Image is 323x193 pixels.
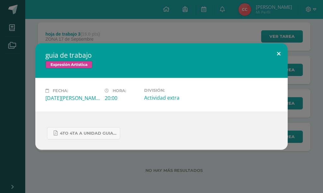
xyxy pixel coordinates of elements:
[45,95,100,102] div: [DATE][PERSON_NAME]
[144,88,198,93] label: División:
[45,61,92,68] span: Expresión Artística
[105,95,139,102] div: 20:00
[45,51,278,60] h2: guia de trabajo
[60,131,117,136] span: 4to 4ta A unidad guia expresion.pdf
[53,88,68,93] span: Fecha:
[47,127,120,139] a: 4to 4ta A unidad guia expresion.pdf
[144,94,198,101] div: Actividad extra
[270,43,288,65] button: Close (Esc)
[113,88,126,93] span: Hora:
